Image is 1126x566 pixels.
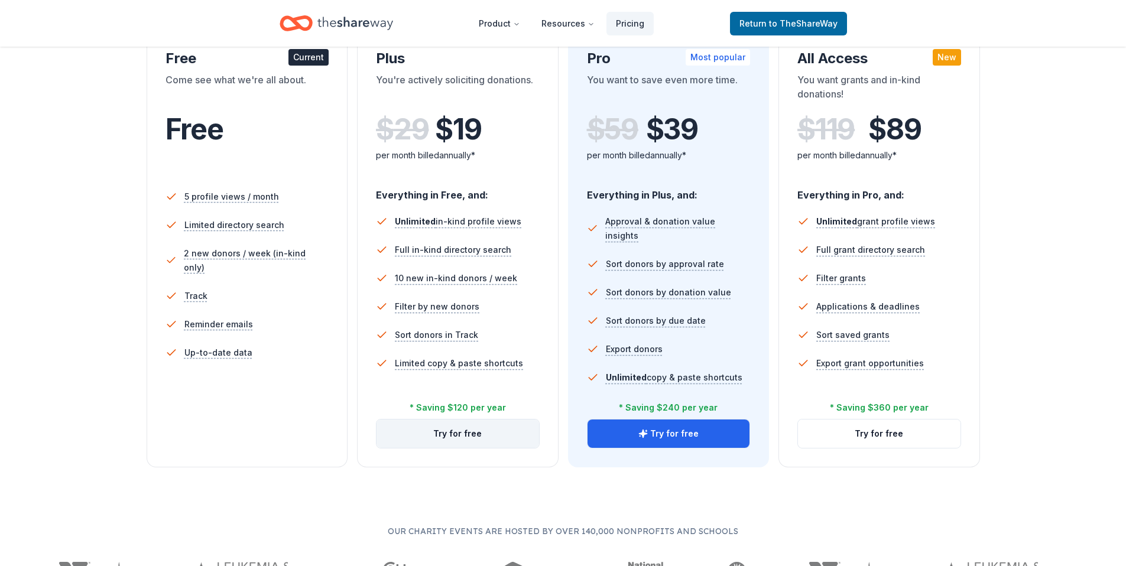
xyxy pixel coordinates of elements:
span: grant profile views [816,216,935,226]
span: $ 19 [435,113,481,146]
span: Filter by new donors [395,300,479,314]
span: copy & paste shortcuts [606,372,742,382]
a: Home [280,9,393,37]
span: Unlimited [395,216,436,226]
span: Export donors [606,342,663,356]
div: Plus [376,49,540,68]
div: * Saving $360 per year [830,401,929,415]
div: Free [166,49,329,68]
span: Free [166,112,223,147]
div: Current [288,49,329,66]
button: Try for free [377,419,539,448]
span: Full grant directory search [816,243,925,257]
div: You're actively soliciting donations. [376,73,540,106]
div: New [933,49,961,66]
span: Full in-kind directory search [395,243,511,257]
span: Up-to-date data [184,346,252,360]
p: Our charity events are hosted by over 140,000 nonprofits and schools [47,524,1079,538]
span: 5 profile views / month [184,190,279,204]
div: Everything in Plus, and: [587,178,751,203]
span: Track [184,289,207,303]
span: in-kind profile views [395,216,521,226]
div: All Access [797,49,961,68]
span: Reminder emails [184,317,253,331]
div: per month billed annually* [376,148,540,162]
span: 10 new in-kind donors / week [395,271,517,285]
button: Resources [532,12,604,35]
nav: Main [469,9,654,37]
div: Come see what we're all about. [166,73,329,106]
div: Everything in Pro, and: [797,178,961,203]
span: Sort donors by donation value [606,285,731,300]
span: $ 89 [868,113,921,146]
span: Applications & deadlines [816,300,920,314]
span: $ 39 [646,113,698,146]
span: 2 new donors / week (in-kind only) [184,246,329,275]
span: Export grant opportunities [816,356,924,370]
span: Return [739,17,838,31]
div: Most popular [686,49,750,66]
div: You want grants and in-kind donations! [797,73,961,106]
span: Approval & donation value insights [605,214,750,243]
span: Unlimited [816,216,857,226]
div: Everything in Free, and: [376,178,540,203]
div: Pro [587,49,751,68]
div: You want to save even more time. [587,73,751,106]
span: to TheShareWay [769,18,838,28]
div: per month billed annually* [797,148,961,162]
button: Product [469,12,530,35]
span: Sort donors in Track [395,328,478,342]
span: Sort saved grants [816,328,890,342]
div: * Saving $240 per year [619,401,718,415]
span: Filter grants [816,271,866,285]
span: Sort donors by due date [606,314,706,328]
a: Pricing [606,12,654,35]
a: Returnto TheShareWay [730,12,847,35]
span: Limited copy & paste shortcuts [395,356,523,370]
div: per month billed annually* [587,148,751,162]
div: * Saving $120 per year [410,401,506,415]
button: Try for free [588,419,750,448]
span: Limited directory search [184,218,284,232]
span: Unlimited [606,372,647,382]
span: Sort donors by approval rate [606,257,724,271]
button: Try for free [798,419,960,448]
